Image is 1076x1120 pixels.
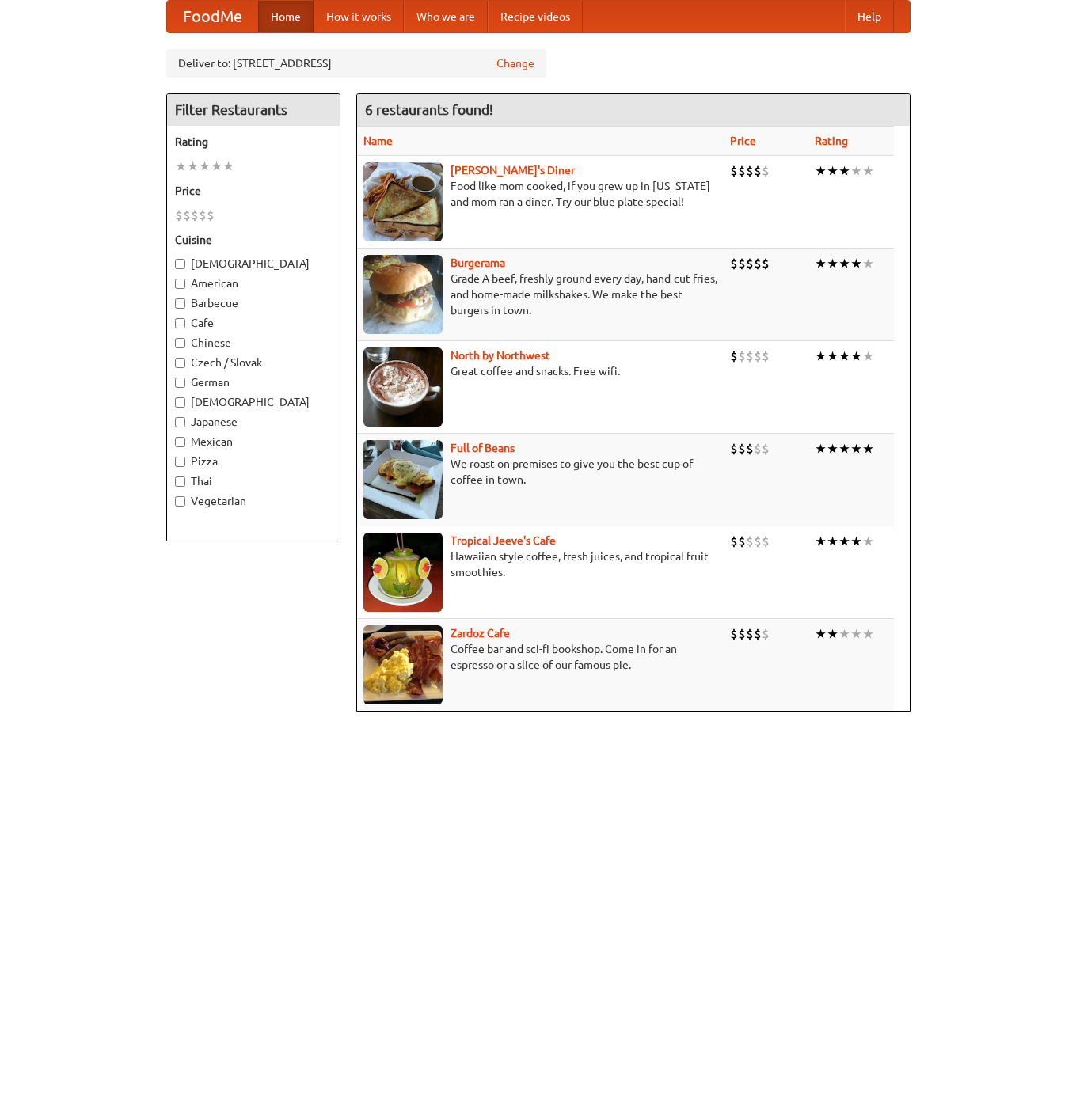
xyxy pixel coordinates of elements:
[738,533,746,550] li: $
[850,440,862,457] li: ★
[175,437,185,447] input: Mexican
[815,625,827,643] li: ★
[746,162,754,180] li: $
[838,440,850,457] li: ★
[496,55,534,71] a: Change
[175,378,185,388] input: German
[199,207,207,224] li: $
[746,625,754,643] li: $
[762,533,770,550] li: $
[838,625,850,643] li: ★
[762,625,770,643] li: $
[838,347,850,365] li: ★
[363,363,717,379] p: Great coffee and snacks. Free wifi.
[862,533,874,550] li: ★
[746,347,754,365] li: $
[167,94,340,126] h4: Filter Restaurants
[762,255,770,272] li: $
[175,355,332,370] label: Czech / Slovak
[754,533,762,550] li: $
[363,549,717,580] p: Hawaiian style coffee, fresh juices, and tropical fruit smoothies.
[850,347,862,365] li: ★
[850,255,862,272] li: ★
[199,158,211,175] li: ★
[838,533,850,550] li: ★
[754,255,762,272] li: $
[488,1,583,32] a: Recipe videos
[827,347,838,365] li: ★
[762,440,770,457] li: $
[451,442,515,454] a: Full of Beans
[451,349,550,362] b: North by Northwest
[730,347,738,365] li: $
[363,533,443,612] img: jeeves.jpg
[451,627,510,640] a: Zardoz Cafe
[827,255,838,272] li: ★
[762,347,770,365] li: $
[314,1,404,32] a: How it works
[175,414,332,430] label: Japanese
[738,255,746,272] li: $
[175,183,332,199] h5: Price
[175,207,183,224] li: $
[815,162,827,180] li: ★
[166,49,546,78] div: Deliver to: [STREET_ADDRESS]
[167,1,258,32] a: FoodMe
[175,338,185,348] input: Chinese
[730,625,738,643] li: $
[258,1,314,32] a: Home
[191,207,199,224] li: $
[862,255,874,272] li: ★
[730,162,738,180] li: $
[815,255,827,272] li: ★
[175,358,185,368] input: Czech / Slovak
[175,318,185,328] input: Cafe
[363,255,443,334] img: burgerama.jpg
[222,158,234,175] li: ★
[827,533,838,550] li: ★
[862,347,874,365] li: ★
[363,135,393,147] a: Name
[175,158,187,175] li: ★
[850,162,862,180] li: ★
[738,440,746,457] li: $
[862,440,874,457] li: ★
[363,178,717,210] p: Food like mom cooked, if you grew up in [US_STATE] and mom ran a diner. Try our blue plate special!
[738,625,746,643] li: $
[404,1,488,32] a: Who we are
[827,625,838,643] li: ★
[211,158,222,175] li: ★
[827,440,838,457] li: ★
[363,162,443,241] img: sallys.jpg
[175,397,185,408] input: [DEMOGRAPHIC_DATA]
[838,162,850,180] li: ★
[862,625,874,643] li: ★
[827,162,838,180] li: ★
[175,476,185,487] input: Thai
[451,534,556,547] a: Tropical Jeeve's Cafe
[175,275,332,291] label: American
[730,135,756,147] a: Price
[746,533,754,550] li: $
[175,232,332,248] h5: Cuisine
[363,347,443,427] img: north.jpg
[363,440,443,519] img: beans.jpg
[175,434,332,450] label: Mexican
[175,256,332,271] label: [DEMOGRAPHIC_DATA]
[175,259,185,269] input: [DEMOGRAPHIC_DATA]
[175,295,332,311] label: Barbecue
[838,255,850,272] li: ★
[451,164,575,177] a: [PERSON_NAME]'s Diner
[175,279,185,289] input: American
[175,417,185,427] input: Japanese
[175,496,185,507] input: Vegetarian
[175,473,332,489] label: Thai
[175,457,185,467] input: Pizza
[451,256,505,269] a: Burgerama
[754,440,762,457] li: $
[183,207,191,224] li: $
